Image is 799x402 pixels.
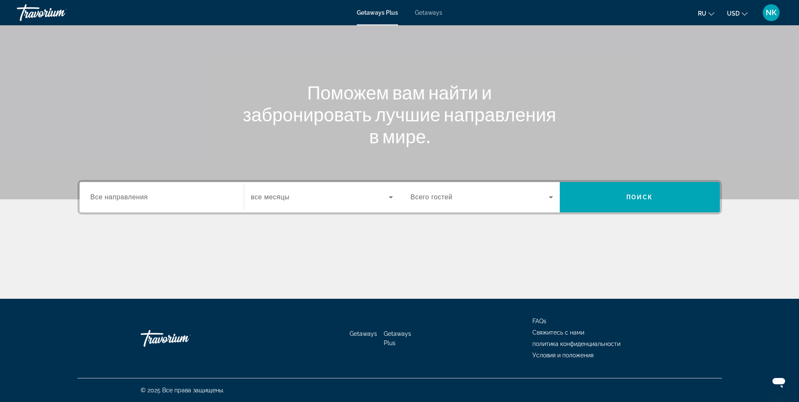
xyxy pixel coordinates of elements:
[760,4,782,21] button: User Menu
[698,10,706,17] span: ru
[765,368,792,395] iframe: Кнопка запуска окна обмена сообщениями
[91,193,148,201] span: Все направления
[242,81,558,147] h1: Поможем вам найти и забронировать лучшие направления в мире.
[626,194,653,201] span: Поиск
[350,330,377,337] a: Getaways
[727,10,740,17] span: USD
[560,182,720,212] button: Поиск
[532,329,584,336] a: Свяжитесь с нами
[415,9,442,16] a: Getaways
[141,326,225,351] a: Travorium
[698,7,714,19] button: Change language
[727,7,748,19] button: Change currency
[532,340,620,347] a: политика конфиденциальности
[357,9,398,16] a: Getaways Plus
[251,193,290,201] span: все месяцы
[411,193,453,201] span: Всего гостей
[80,182,720,212] div: Search widget
[141,387,224,394] span: © 2025 Все права защищены.
[766,8,777,17] span: NK
[17,2,101,24] a: Travorium
[532,318,546,324] a: FAQs
[532,352,593,359] a: Условия и положения
[384,330,411,346] a: Getaways Plus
